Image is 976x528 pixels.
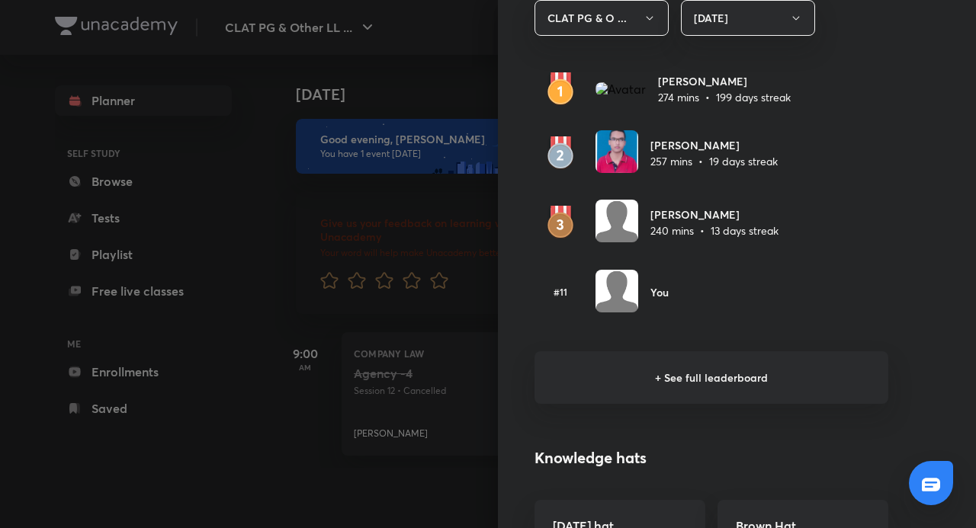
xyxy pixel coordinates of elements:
[650,222,779,238] p: 240 mins • 13 days streak
[658,73,791,89] h6: [PERSON_NAME]
[650,137,778,153] h6: [PERSON_NAME]
[596,82,646,96] img: Avatar
[596,130,638,173] img: Avatar
[535,285,586,299] h6: #11
[596,200,638,242] img: Avatar
[650,284,669,300] h6: You
[596,270,638,312] img: Avatar
[658,89,791,105] p: 274 mins • 199 days streak
[535,136,586,170] img: rank2.svg
[535,206,586,239] img: rank3.svg
[650,206,779,222] h6: [PERSON_NAME]
[535,446,888,469] h4: Knowledge hats
[535,72,586,106] img: rank1.svg
[535,351,888,404] h6: + See full leaderboard
[650,153,778,169] p: 257 mins • 19 days streak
